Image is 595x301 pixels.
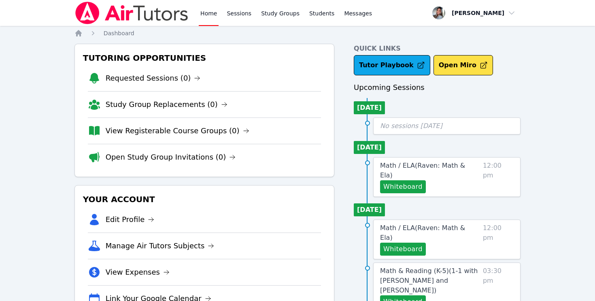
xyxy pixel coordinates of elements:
[380,162,465,179] span: Math / ELA ( Raven: Math & Ela )
[81,51,327,65] h3: Tutoring Opportunities
[354,203,385,216] li: [DATE]
[483,161,514,193] span: 12:00 pm
[106,240,215,252] a: Manage Air Tutors Subjects
[354,44,521,53] h4: Quick Links
[106,99,227,110] a: Study Group Replacements (0)
[104,30,134,36] span: Dashboard
[74,2,189,24] img: Air Tutors
[380,161,480,180] a: Math / ELA(Raven: Math & Ela)
[380,122,442,130] span: No sessions [DATE]
[380,266,480,295] a: Math & Reading (K-5)(1-1 with [PERSON_NAME] and [PERSON_NAME])
[354,55,430,75] a: Tutor Playbook
[380,224,465,241] span: Math / ELA ( Raven: Math & Ela )
[380,223,480,243] a: Math / ELA(Raven: Math & Ela)
[433,55,493,75] button: Open Miro
[344,9,372,17] span: Messages
[380,180,426,193] button: Whiteboard
[106,152,236,163] a: Open Study Group Invitations (0)
[354,101,385,114] li: [DATE]
[81,192,327,207] h3: Your Account
[483,223,514,256] span: 12:00 pm
[106,267,170,278] a: View Expenses
[380,243,426,256] button: Whiteboard
[104,29,134,37] a: Dashboard
[106,125,249,137] a: View Registerable Course Groups (0)
[106,214,155,225] a: Edit Profile
[106,73,201,84] a: Requested Sessions (0)
[74,29,521,37] nav: Breadcrumb
[354,141,385,154] li: [DATE]
[354,82,521,93] h3: Upcoming Sessions
[380,267,478,294] span: Math & Reading (K-5) ( 1-1 with [PERSON_NAME] and [PERSON_NAME] )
